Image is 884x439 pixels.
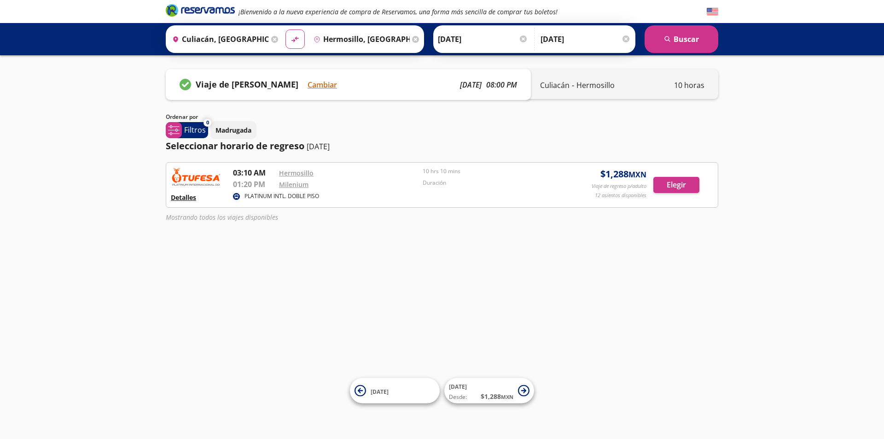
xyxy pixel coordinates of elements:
[215,125,251,135] p: Madrugada
[423,179,562,187] p: Duración
[307,141,330,152] p: [DATE]
[540,80,570,91] p: Culiacán
[460,79,482,90] p: [DATE]
[166,3,235,17] i: Brand Logo
[166,122,208,138] button: 0Filtros
[184,124,206,135] p: Filtros
[171,193,196,202] button: Detalles
[310,28,410,51] input: Buscar Destino
[449,383,467,391] span: [DATE]
[371,387,389,395] span: [DATE]
[486,79,517,90] p: 08:00 PM
[628,170,646,180] small: MXN
[592,182,646,190] p: Viaje de regreso p/adulto
[233,179,274,190] p: 01:20 PM
[645,25,718,53] button: Buscar
[308,79,337,90] button: Cambiar
[238,7,558,16] em: ¡Bienvenido a la nueva experiencia de compra de Reservamos, una forma más sencilla de comprar tus...
[169,28,269,51] input: Buscar Origen
[210,121,256,139] button: Madrugada
[166,139,304,153] p: Seleccionar horario de regreso
[206,119,209,127] span: 0
[541,28,631,51] input: Opcional
[244,192,319,200] p: PLATINUM INTL. DOBLE PISO
[653,177,699,193] button: Elegir
[600,167,646,181] span: $ 1,288
[171,167,221,186] img: RESERVAMOS
[423,167,562,176] p: 10 hrs 10 mins
[196,78,298,91] p: Viaje de [PERSON_NAME]
[166,3,235,20] a: Brand Logo
[576,80,615,91] p: Hermosillo
[674,80,704,91] p: 10 horas
[444,378,534,404] button: [DATE]Desde:$1,288MXN
[501,393,513,400] small: MXN
[279,180,308,189] a: Milenium
[707,6,718,18] button: English
[438,28,528,51] input: Elegir Fecha
[166,113,198,121] p: Ordenar por
[233,167,274,178] p: 03:10 AM
[595,192,646,199] p: 12 asientos disponibles
[279,169,314,177] a: Hermosillo
[350,378,440,404] button: [DATE]
[540,80,615,91] div: -
[166,213,278,222] em: Mostrando todos los viajes disponibles
[449,393,467,401] span: Desde:
[481,392,513,401] span: $ 1,288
